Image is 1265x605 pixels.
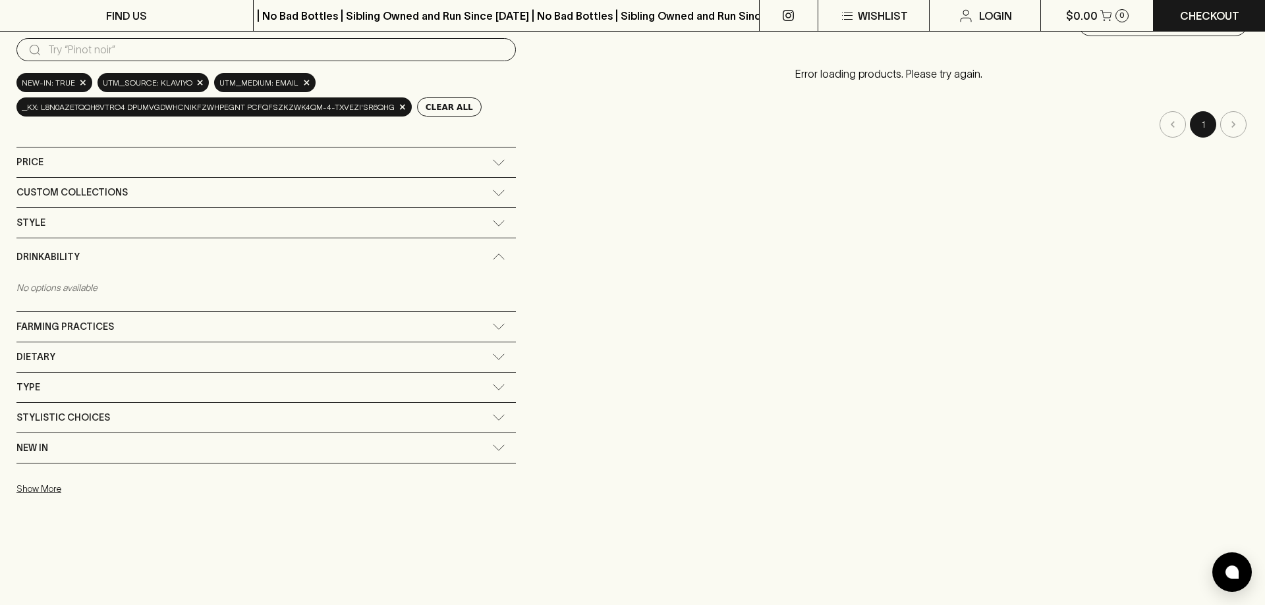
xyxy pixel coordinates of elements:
span: Custom Collections [16,184,128,201]
span: _kx: l8n0AzeTqqH6vtRO4 dPUmVGdwhCnIkFzWHpegNT pcFQFszkZwk4qM-4-tXVeZi'Sr6qHg [22,101,395,114]
div: Farming Practices [16,312,516,342]
input: Try “Pinot noir” [48,39,505,61]
span: Drinkability [16,249,80,265]
p: Checkout [1180,8,1239,24]
button: Clear All [417,97,482,117]
span: Farming Practices [16,319,114,335]
p: Wishlist [858,8,908,24]
p: 0 [1119,12,1125,19]
nav: pagination navigation [529,111,1249,138]
span: utm_medium: email [219,76,298,90]
span: New In [16,440,48,456]
span: Price [16,154,43,171]
p: $0.00 [1066,8,1098,24]
span: × [302,76,310,90]
div: Style [16,208,516,238]
button: Show More [16,475,189,502]
span: × [79,76,87,90]
img: bubble-icon [1225,566,1239,579]
p: No options available [16,276,516,300]
span: Style [16,215,45,231]
span: Stylistic Choices [16,409,110,426]
p: Login [979,8,1012,24]
div: Dietary [16,342,516,372]
span: × [399,100,407,114]
span: utm_source: Klaviyo [103,76,192,90]
div: Type [16,373,516,402]
p: Error loading products. Please try again. [529,53,1249,95]
span: Dietary [16,349,55,365]
p: FIND US [106,8,147,24]
div: Price [16,147,516,177]
span: Type [16,379,40,396]
span: × [196,76,204,90]
div: Drinkability [16,238,516,276]
div: Stylistic Choices [16,403,516,433]
div: New In [16,433,516,463]
span: new-in: true [22,76,75,90]
button: page 1 [1190,111,1216,138]
div: Custom Collections [16,178,516,207]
